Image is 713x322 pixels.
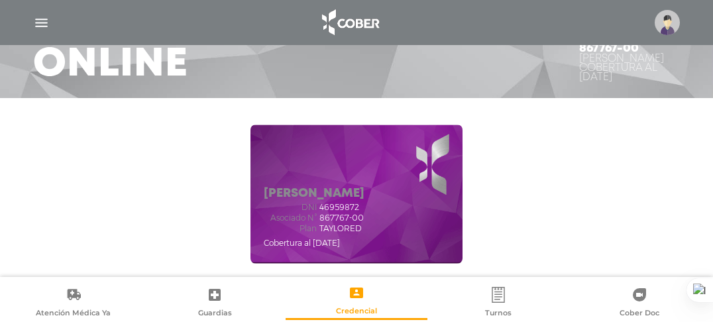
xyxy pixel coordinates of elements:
a: Atención Médica Ya [3,286,144,320]
span: Cober Doc [620,308,659,320]
span: Atención Médica Ya [36,308,111,320]
span: Turnos [485,308,512,320]
span: Credencial [336,306,377,318]
span: Plan [264,224,317,233]
img: logo_cober_home-white.png [315,7,384,38]
span: Cobertura al [DATE] [264,238,340,248]
div: [PERSON_NAME] Cobertura al [DATE] [579,54,680,82]
a: Turnos [427,286,569,320]
span: Asociado N° [264,213,317,223]
h3: Credencial Online [33,13,299,82]
a: Guardias [144,286,286,320]
h5: [PERSON_NAME] [264,187,364,201]
span: 46959872 [319,203,359,212]
img: profile-placeholder.svg [655,10,680,35]
img: Cober_menu-lines-white.svg [33,15,50,31]
a: Credencial [286,284,427,318]
a: Cober Doc [569,286,710,320]
span: TAYLORED [319,224,362,233]
span: Guardias [198,308,232,320]
span: dni [264,203,317,212]
span: 867767-00 [319,213,364,223]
